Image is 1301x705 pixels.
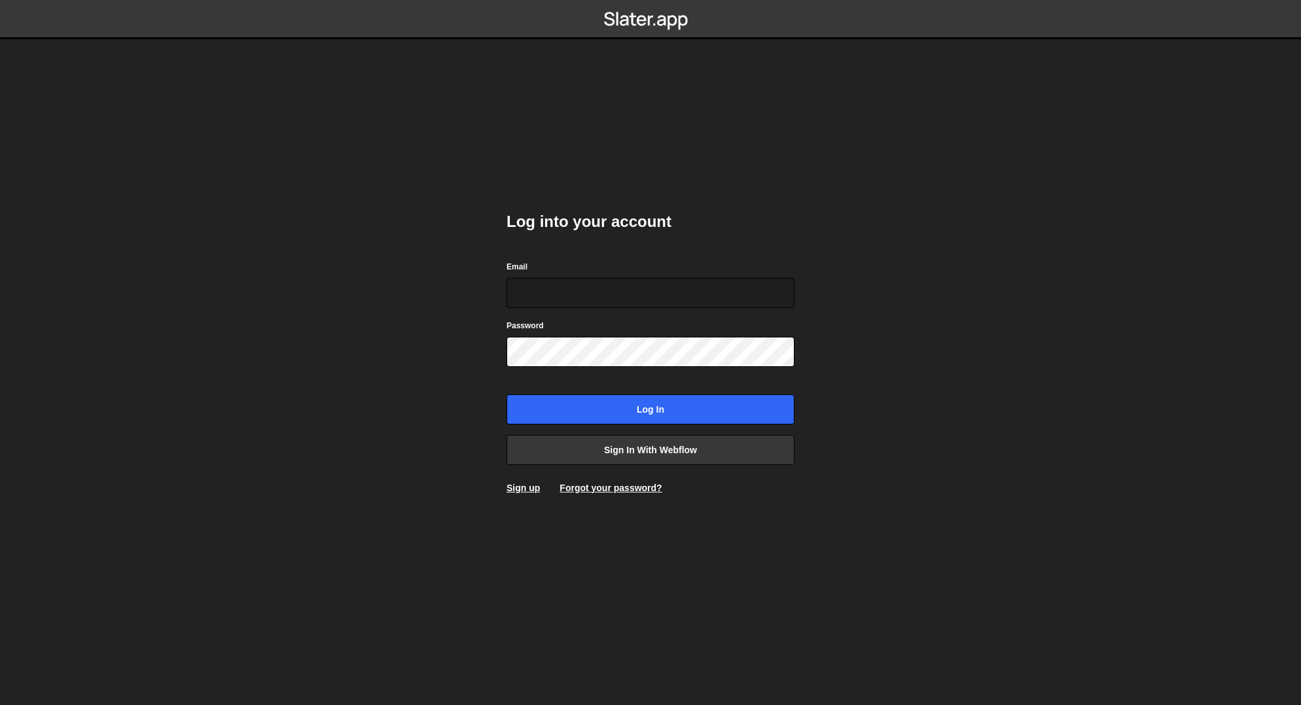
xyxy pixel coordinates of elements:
[507,211,794,232] h2: Log into your account
[507,260,527,273] label: Email
[507,394,794,424] input: Log in
[560,483,662,493] a: Forgot your password?
[507,435,794,465] a: Sign in with Webflow
[507,483,540,493] a: Sign up
[507,319,544,332] label: Password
